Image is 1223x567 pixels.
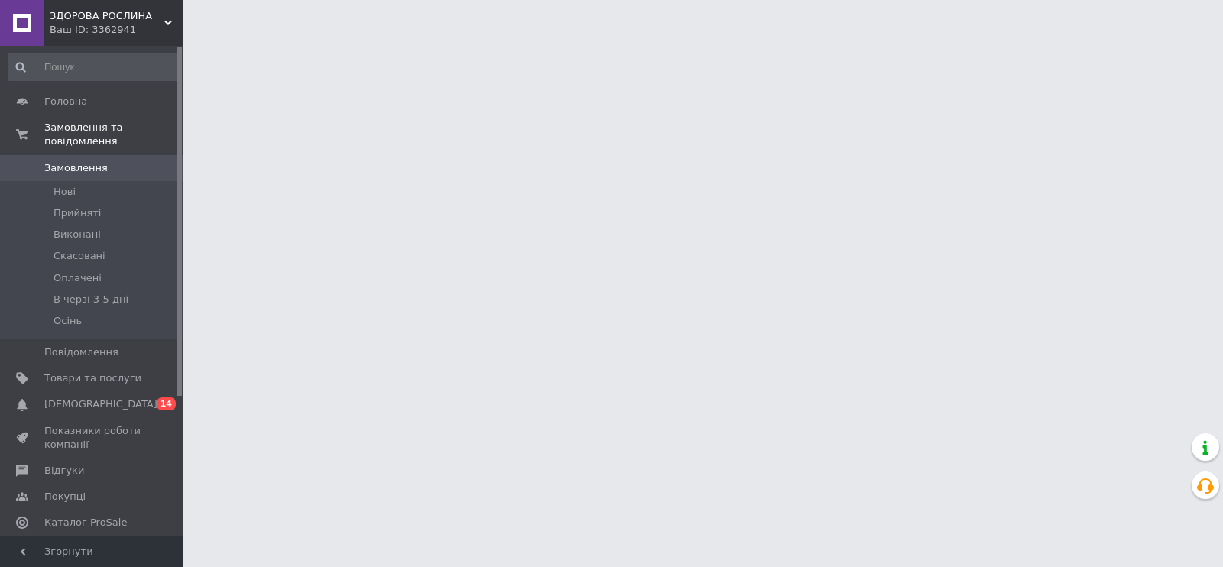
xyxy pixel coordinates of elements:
span: 14 [157,397,176,410]
input: Пошук [8,53,180,81]
span: Скасовані [54,249,105,263]
div: Ваш ID: 3362941 [50,23,183,37]
span: В черзі 3-5 дні [54,293,128,306]
span: Показники роботи компанії [44,424,141,452]
span: ЗДОРОВА РОСЛИНА [50,9,164,23]
span: Нові [54,185,76,199]
span: Відгуки [44,464,84,478]
span: Покупці [44,490,86,504]
span: Прийняті [54,206,101,220]
span: Повідомлення [44,345,118,359]
span: Оплачені [54,271,102,285]
span: [DEMOGRAPHIC_DATA] [44,397,157,411]
span: Замовлення та повідомлення [44,121,183,148]
span: Замовлення [44,161,108,175]
span: Каталог ProSale [44,516,127,530]
span: Осінь [54,314,82,328]
span: Головна [44,95,87,109]
span: Виконані [54,228,101,241]
span: Товари та послуги [44,371,141,385]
